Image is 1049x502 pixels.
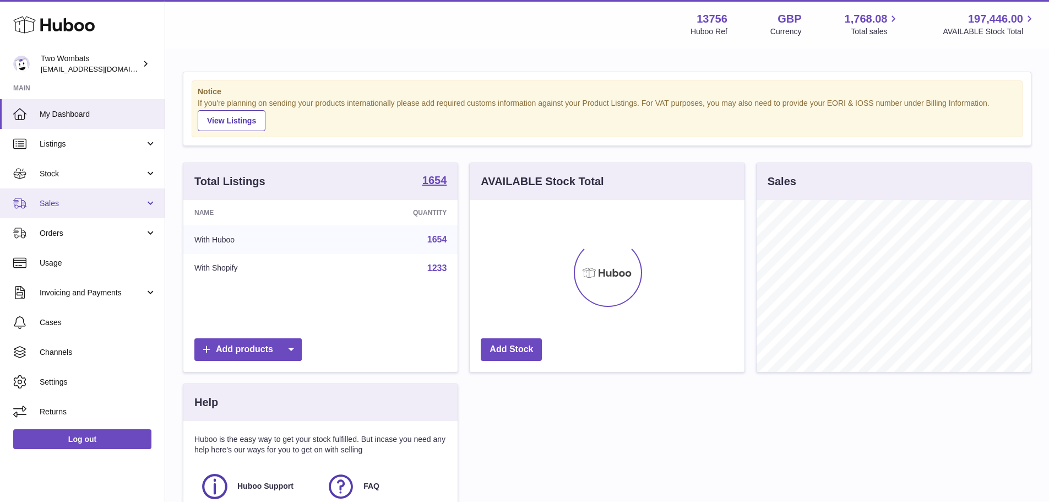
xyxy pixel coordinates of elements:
a: 1654 [422,175,447,188]
a: 1,768.08 Total sales [845,12,900,37]
a: View Listings [198,110,265,131]
span: Orders [40,228,145,239]
strong: 13756 [697,12,727,26]
span: Returns [40,407,156,417]
span: Sales [40,198,145,209]
span: My Dashboard [40,109,156,120]
th: Name [183,200,331,225]
a: Add Stock [481,338,542,361]
span: FAQ [363,481,379,492]
td: With Huboo [183,225,331,254]
h3: Total Listings [194,174,265,189]
th: Quantity [331,200,458,225]
a: FAQ [326,472,441,501]
span: Channels [40,347,156,358]
div: Currency [770,26,802,37]
div: Two Wombats [41,53,140,74]
span: 1,768.08 [845,12,888,26]
strong: 1654 [422,175,447,186]
a: 1233 [427,263,447,273]
p: Huboo is the easy way to get your stock fulfilled. But incase you need any help here's our ways f... [194,434,447,455]
span: Cases [40,317,156,328]
span: Usage [40,258,156,268]
span: [EMAIL_ADDRESS][DOMAIN_NAME] [41,64,162,73]
a: Add products [194,338,302,361]
span: Invoicing and Payments [40,288,145,298]
a: 1654 [427,235,447,244]
td: With Shopify [183,254,331,283]
a: Huboo Support [200,472,315,501]
h3: Sales [768,174,796,189]
span: Stock [40,169,145,179]
span: Huboo Support [237,481,293,492]
div: If you're planning on sending your products internationally please add required customs informati... [198,98,1017,131]
a: 197,446.00 AVAILABLE Stock Total [943,12,1036,37]
span: Listings [40,139,145,149]
span: AVAILABLE Stock Total [943,26,1036,37]
strong: GBP [778,12,801,26]
strong: Notice [198,87,1017,97]
h3: AVAILABLE Stock Total [481,174,604,189]
h3: Help [194,395,218,410]
a: Log out [13,429,151,449]
span: Settings [40,377,156,387]
img: internalAdmin-13756@internal.huboo.com [13,56,30,72]
div: Huboo Ref [691,26,727,37]
span: 197,446.00 [968,12,1023,26]
span: Total sales [851,26,900,37]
